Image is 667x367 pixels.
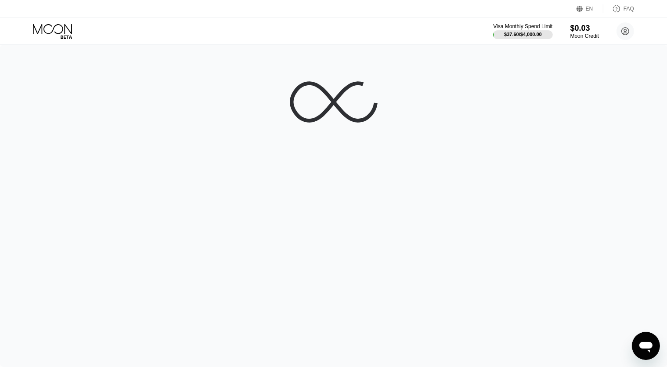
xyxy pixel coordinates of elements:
div: EN [586,6,593,12]
div: FAQ [624,6,634,12]
div: $37.60 / $4,000.00 [504,32,542,37]
div: $0.03Moon Credit [570,24,599,39]
div: EN [577,4,603,13]
div: Visa Monthly Spend Limit$37.60/$4,000.00 [493,23,552,39]
div: $0.03 [570,24,599,33]
iframe: Кнопка запуска окна обмена сообщениями [632,332,660,360]
div: FAQ [603,4,634,13]
div: Visa Monthly Spend Limit [493,23,552,29]
div: Moon Credit [570,33,599,39]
